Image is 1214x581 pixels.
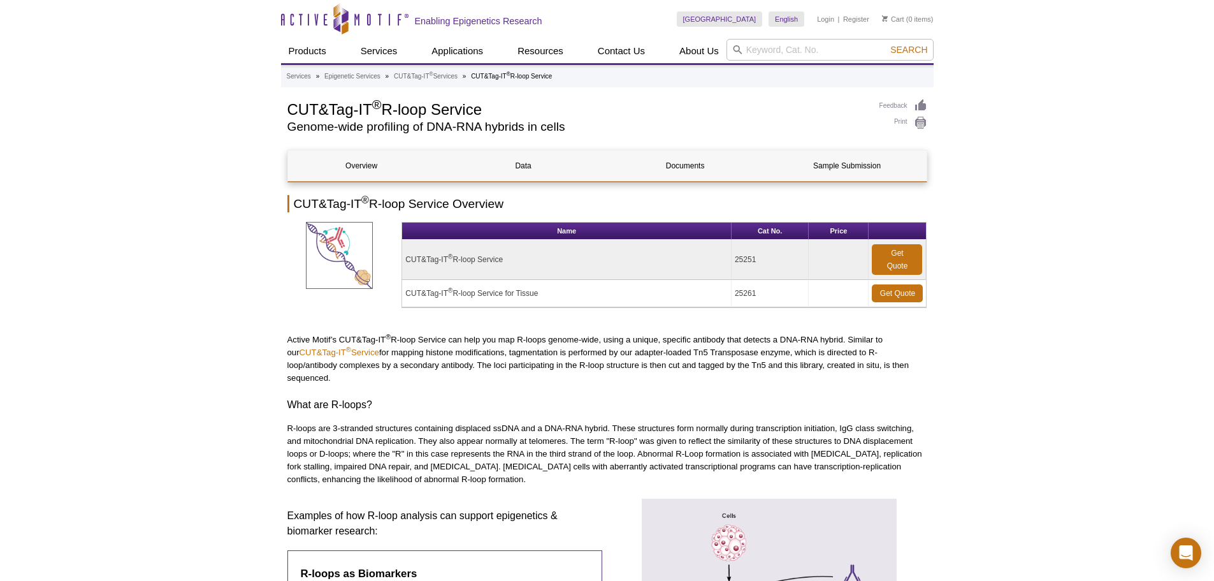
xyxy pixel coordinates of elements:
li: » [316,73,320,80]
a: About Us [672,39,726,63]
a: Contact Us [590,39,653,63]
sup: ® [448,253,452,260]
li: (0 items) [882,11,934,27]
a: Get Quote [872,244,922,275]
th: Name [402,223,732,240]
sup: ® [361,195,369,205]
a: Data [450,151,597,181]
a: Services [287,71,311,82]
strong: R-loops as Biomarkers [301,568,417,580]
sup: ® [448,287,452,294]
li: » [463,73,466,80]
span: Search [890,45,927,55]
sup: ® [430,71,433,77]
a: Resources [510,39,571,63]
li: CUT&Tag-IT R-loop Service [471,73,552,80]
img: Your Cart [882,15,888,22]
a: Overview [288,151,435,181]
a: Cart [882,15,904,24]
td: CUT&Tag-IT R-loop Service [402,240,732,280]
a: Products [281,39,334,63]
a: Services [353,39,405,63]
a: Login [817,15,834,24]
h2: CUT&Tag-IT R-loop Service Overview [287,195,927,212]
li: » [386,73,389,80]
th: Price [809,223,869,240]
a: English [769,11,804,27]
a: Feedback [879,99,927,113]
h3: What are R-loops? [287,397,927,413]
h2: Genome-wide profiling of DNA-RNA hybrids in cells [287,121,867,133]
a: Applications [424,39,491,63]
a: CUT&Tag-IT®Services [394,71,458,82]
a: Documents [612,151,759,181]
a: Register [843,15,869,24]
a: [GEOGRAPHIC_DATA] [677,11,763,27]
li: | [838,11,840,27]
sup: ® [386,333,391,341]
a: Print [879,116,927,130]
h2: Enabling Epigenetics Research [415,15,542,27]
h3: Examples of how R-loop analysis can support epigenetics & biomarker research: [287,508,603,539]
p: Active Motif’s CUT&Tag-IT R-loop Service can help you map R-loops genome-wide, using a unique, sp... [287,334,927,385]
h1: CUT&Tag-IT R-loop Service [287,99,867,118]
sup: ® [346,346,351,353]
a: CUT&Tag-IT®Service [300,348,379,357]
th: Cat No. [732,223,809,240]
td: 25261 [732,280,809,307]
img: Single-Cell Multiome Service [306,222,373,289]
td: CUT&Tag-IT R-loop Service for Tissue [402,280,732,307]
a: Get Quote [872,284,923,302]
button: Search [886,44,931,55]
input: Keyword, Cat. No. [726,39,934,61]
td: 25251 [732,240,809,280]
div: Open Intercom Messenger [1171,538,1201,568]
sup: ® [507,71,510,77]
sup: ® [372,98,382,112]
p: R-loops are 3-stranded structures containing displaced ssDNA and a DNA-RNA hybrid. These structur... [287,422,927,486]
a: Sample Submission [774,151,921,181]
a: Epigenetic Services [324,71,380,82]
